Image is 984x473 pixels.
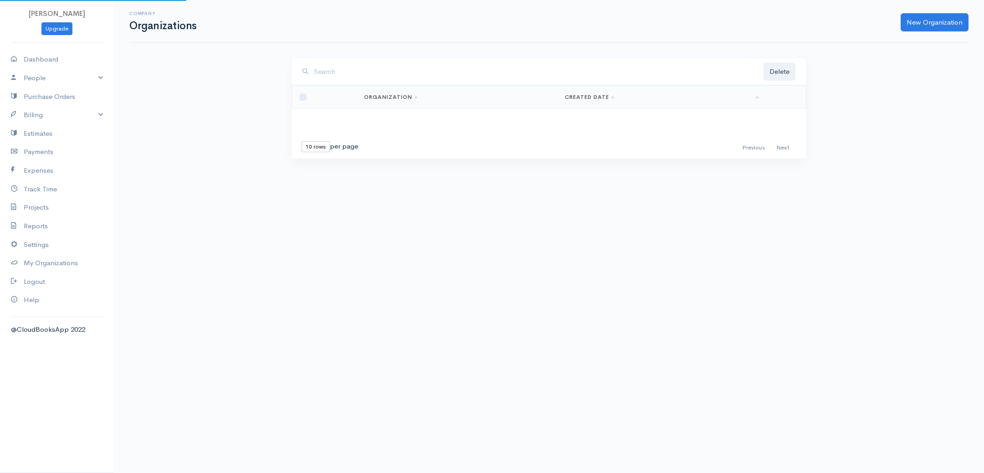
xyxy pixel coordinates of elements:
a: Upgrade [41,22,72,36]
div: per page [302,141,358,152]
button: Delete [764,62,795,81]
span: [PERSON_NAME] [29,9,85,18]
a: Created Date [565,93,615,101]
h6: Company [129,11,197,16]
a: Organization [364,93,418,101]
h1: Organizations [129,20,197,31]
input: Search [314,62,764,81]
a: New Organization [901,13,969,32]
div: @CloudBooksApp 2022 [11,324,103,335]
